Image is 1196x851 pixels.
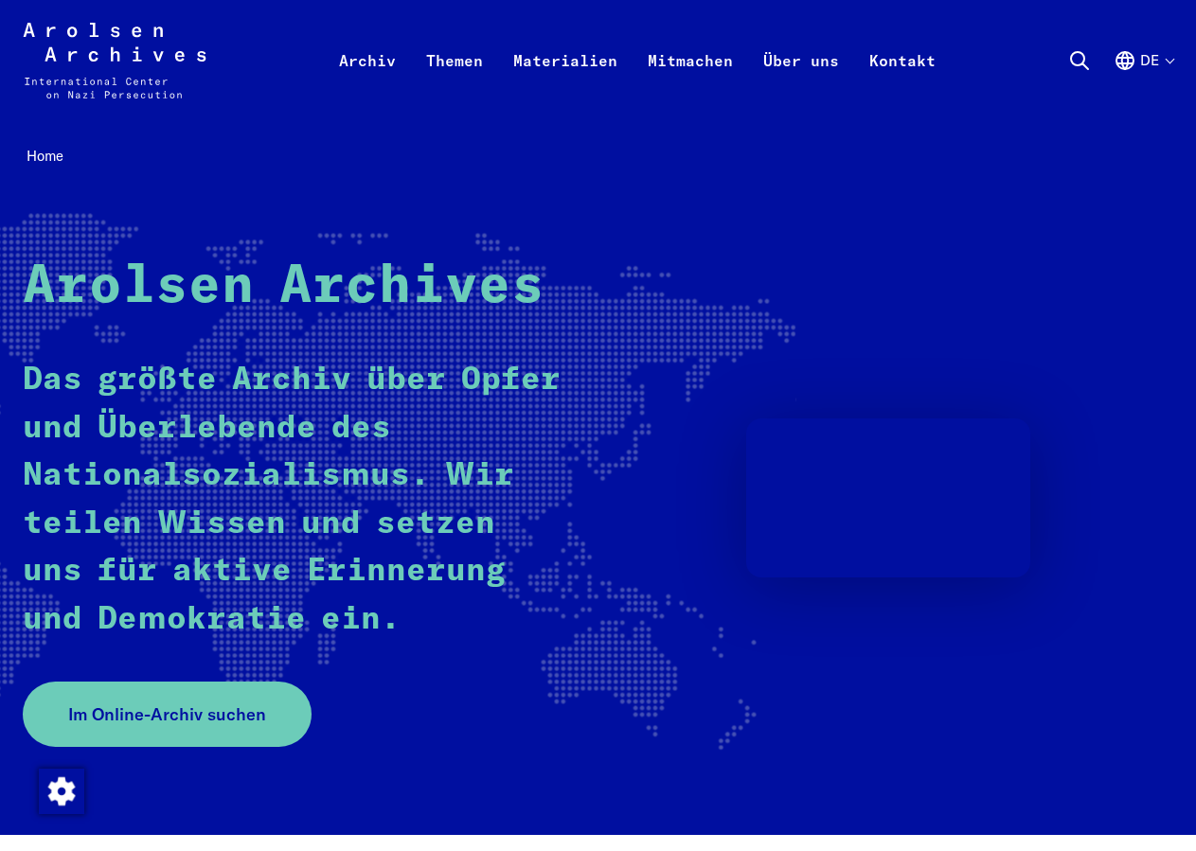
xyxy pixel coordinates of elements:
[27,147,63,165] span: Home
[39,769,84,814] img: Zustimmung ändern
[324,23,951,98] nav: Primär
[324,45,411,121] a: Archiv
[1114,49,1173,117] button: Deutsch, Sprachauswahl
[23,142,1173,170] nav: Breadcrumb
[23,357,565,644] p: Das größte Archiv über Opfer und Überlebende des Nationalsozialismus. Wir teilen Wissen und setze...
[23,682,312,747] a: Im Online-Archiv suchen
[498,45,633,121] a: Materialien
[633,45,748,121] a: Mitmachen
[68,701,266,727] span: Im Online-Archiv suchen
[748,45,854,121] a: Über uns
[23,260,544,313] strong: Arolsen Archives
[854,45,951,121] a: Kontakt
[411,45,498,121] a: Themen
